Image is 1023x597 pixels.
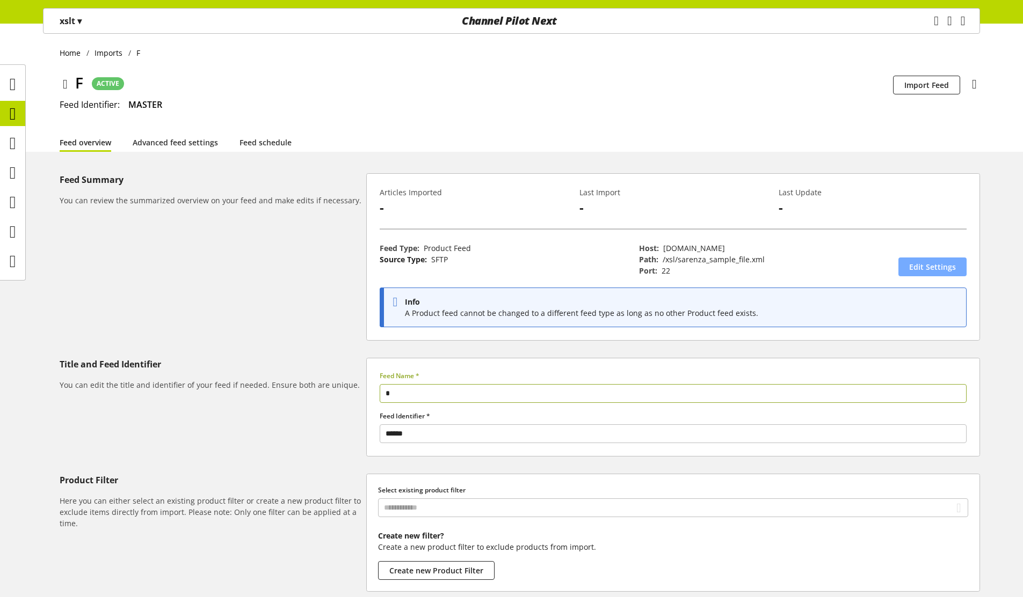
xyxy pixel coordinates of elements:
[380,254,427,264] span: Source Type:
[133,137,218,148] a: Advanced feed settings
[380,187,568,198] p: Articles Imported
[579,198,767,217] p: -
[77,15,82,27] span: ▾
[389,565,483,576] span: Create new Product Filter
[60,495,362,529] h6: Here you can either select an existing product filter or create a new product filter to exclude i...
[378,530,444,541] b: Create new filter?
[904,79,949,91] span: Import Feed
[378,485,968,495] label: Select existing product filter
[909,261,956,272] span: Edit Settings
[75,71,83,94] span: F
[378,561,495,580] button: Create new Product Filter
[60,137,111,148] a: Feed overview
[431,254,448,264] span: SFTP
[380,198,568,217] p: -
[405,296,961,307] p: Info
[662,266,670,276] span: 22
[240,137,292,148] a: Feed schedule
[579,187,767,198] p: Last Import
[779,198,967,217] p: -
[60,99,120,110] span: Feed Identifier:
[639,254,658,264] span: Path:
[639,243,659,253] span: Host:
[60,358,362,371] h5: Title and Feed Identifier
[60,14,82,27] p: xslt
[779,187,967,198] p: Last Update
[898,257,967,276] a: Edit Settings
[43,8,980,34] nav: main navigation
[380,243,419,253] span: Feed Type:
[893,76,960,94] button: Import Feed
[60,474,362,487] h5: Product Filter
[60,173,362,186] h5: Feed Summary
[378,541,968,552] p: Create a new product filter to exclude products from import.
[89,47,128,58] a: Imports
[663,243,725,253] span: ftp.channelpilot.com
[405,307,961,319] p: A Product feed cannot be changed to a different feed type as long as no other Product feed exists.
[663,254,765,264] span: /xsl/sarenza_sample_file.xml
[97,79,119,89] span: ACTIVE
[380,411,430,421] span: Feed Identifier *
[60,47,86,58] a: Home
[60,379,362,390] h6: You can edit the title and identifier of your feed if needed. Ensure both are unique.
[380,371,419,380] span: Feed Name *
[424,243,471,253] span: Product Feed
[128,99,162,110] span: MASTER
[639,266,657,276] span: Port:
[60,195,362,206] h6: You can review the summarized overview on your feed and make edits if necessary.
